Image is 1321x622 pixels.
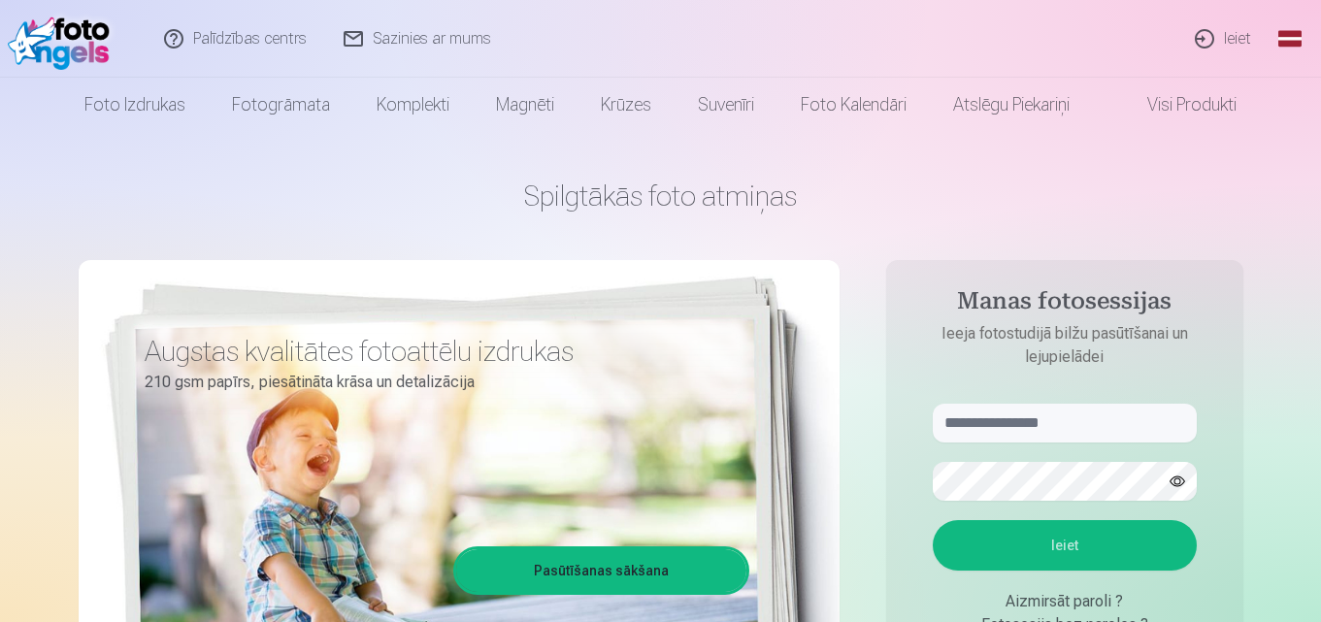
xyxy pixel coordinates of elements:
img: /fa1 [8,8,119,70]
h3: Augstas kvalitātes fotoattēlu izdrukas [145,334,735,369]
a: Suvenīri [675,78,777,132]
a: Visi produkti [1093,78,1260,132]
button: Ieiet [933,520,1197,571]
a: Foto kalendāri [777,78,930,132]
p: 210 gsm papīrs, piesātināta krāsa un detalizācija [145,369,735,396]
a: Magnēti [473,78,578,132]
a: Komplekti [353,78,473,132]
a: Foto izdrukas [61,78,209,132]
a: Krūzes [578,78,675,132]
h1: Spilgtākās foto atmiņas [79,179,1243,213]
p: Ieeja fotostudijā bilžu pasūtīšanai un lejupielādei [913,322,1216,369]
a: Pasūtīšanas sākšana [456,549,746,592]
a: Fotogrāmata [209,78,353,132]
h4: Manas fotosessijas [913,287,1216,322]
div: Aizmirsāt paroli ? [933,590,1197,613]
a: Atslēgu piekariņi [930,78,1093,132]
